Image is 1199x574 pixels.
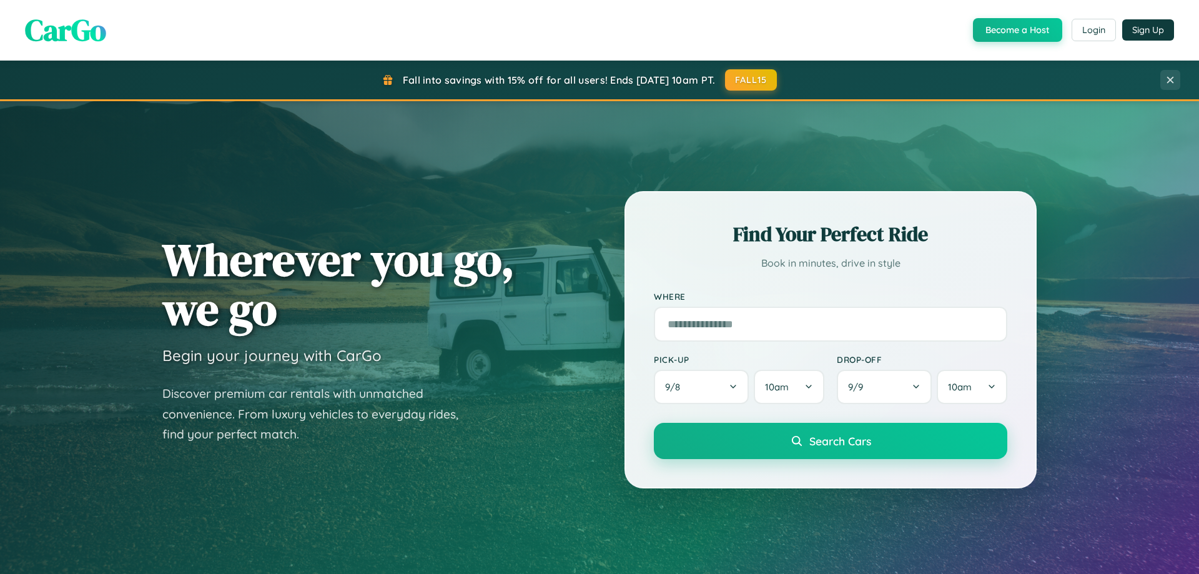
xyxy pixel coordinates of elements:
[948,381,972,393] span: 10am
[725,69,777,91] button: FALL15
[403,74,716,86] span: Fall into savings with 15% off for all users! Ends [DATE] 10am PT.
[665,381,686,393] span: 9 / 8
[848,381,869,393] span: 9 / 9
[937,370,1007,404] button: 10am
[1122,19,1174,41] button: Sign Up
[654,220,1007,248] h2: Find Your Perfect Ride
[754,370,824,404] button: 10am
[162,346,382,365] h3: Begin your journey with CarGo
[837,354,1007,365] label: Drop-off
[162,383,475,445] p: Discover premium car rentals with unmatched convenience. From luxury vehicles to everyday rides, ...
[162,235,515,334] h1: Wherever you go, we go
[809,434,871,448] span: Search Cars
[765,381,789,393] span: 10am
[654,423,1007,459] button: Search Cars
[1072,19,1116,41] button: Login
[654,370,749,404] button: 9/8
[654,291,1007,302] label: Where
[654,354,824,365] label: Pick-up
[837,370,932,404] button: 9/9
[654,254,1007,272] p: Book in minutes, drive in style
[25,9,106,51] span: CarGo
[973,18,1062,42] button: Become a Host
